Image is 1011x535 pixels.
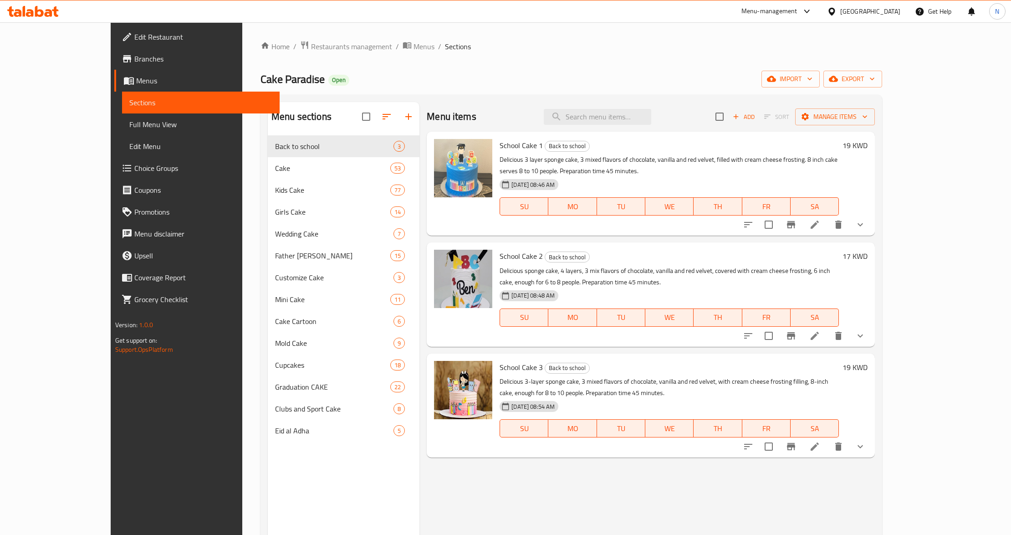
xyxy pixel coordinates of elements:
[268,332,419,354] div: Mold Cake9
[275,294,390,305] span: Mini Cake
[275,360,390,370] span: Cupcakes
[545,363,589,373] span: Back to school
[729,110,758,124] button: Add
[855,219,866,230] svg: Show Choices
[390,250,405,261] div: items
[500,360,543,374] span: School Cake 3
[597,197,645,216] button: TU
[393,338,405,349] div: items
[328,75,349,86] div: Open
[357,107,376,126] span: Select all sections
[114,70,280,92] a: Menus
[114,179,280,201] a: Coupons
[697,200,738,213] span: TH
[791,197,839,216] button: SA
[849,214,871,236] button: show more
[122,92,280,113] a: Sections
[275,250,390,261] div: Father Cake
[394,427,404,435] span: 5
[427,110,476,123] h2: Menu items
[746,422,787,435] span: FR
[376,106,398,128] span: Sort sections
[268,310,419,332] div: Cake Cartoon6
[601,422,642,435] span: TU
[827,436,849,458] button: delete
[809,330,820,341] a: Edit menu item
[275,381,390,392] div: Graduation CAKE
[761,71,820,87] button: import
[275,228,393,239] div: Wedding Cake
[552,311,593,324] span: MO
[729,110,758,124] span: Add item
[115,344,173,355] a: Support.OpsPlatform
[275,141,393,152] div: Back to school
[500,309,548,327] button: SU
[394,405,404,413] span: 8
[391,186,404,195] span: 77
[293,41,296,52] li: /
[794,200,835,213] span: SA
[791,419,839,437] button: SA
[840,6,900,16] div: [GEOGRAPHIC_DATA]
[508,180,558,189] span: [DATE] 08:46 AM
[544,109,651,125] input: search
[114,223,280,245] a: Menu disclaimer
[394,317,404,326] span: 6
[275,403,393,414] div: Clubs and Sport Cake
[741,6,797,17] div: Menu-management
[823,71,882,87] button: export
[791,309,839,327] button: SA
[597,419,645,437] button: TU
[855,441,866,452] svg: Show Choices
[545,252,590,262] div: Back to school
[275,185,390,195] span: Kids Cake
[710,107,729,126] span: Select section
[645,419,694,437] button: WE
[548,309,597,327] button: MO
[504,200,545,213] span: SU
[500,249,543,263] span: School Cake 2
[731,112,756,122] span: Add
[115,319,138,331] span: Version:
[275,338,393,349] div: Mold Cake
[508,291,558,300] span: [DATE] 08:48 AM
[268,376,419,398] div: Graduation CAKE22
[500,419,548,437] button: SU
[122,135,280,157] a: Edit Menu
[275,316,393,327] span: Cake Cartoon
[794,311,835,324] span: SA
[134,294,272,305] span: Grocery Checklist
[393,425,405,436] div: items
[694,309,742,327] button: TH
[548,419,597,437] button: MO
[114,48,280,70] a: Branches
[842,139,868,152] h6: 19 KWD
[504,422,545,435] span: SU
[393,228,405,239] div: items
[601,311,642,324] span: TU
[697,422,738,435] span: TH
[268,223,419,245] div: Wedding Cake7
[742,419,791,437] button: FR
[398,106,419,128] button: Add section
[260,41,882,52] nav: breadcrumb
[114,201,280,223] a: Promotions
[746,311,787,324] span: FR
[134,206,272,217] span: Promotions
[758,110,795,124] span: Select section first
[508,402,558,411] span: [DATE] 08:54 AM
[139,319,153,331] span: 1.0.0
[391,208,404,216] span: 14
[742,197,791,216] button: FR
[552,422,593,435] span: MO
[434,250,492,308] img: School Cake 2
[134,250,272,261] span: Upsell
[268,267,419,288] div: Customize Cake3
[434,361,492,419] img: School Cake 3
[694,197,742,216] button: TH
[268,354,419,376] div: Cupcakes18
[260,69,325,89] span: Cake Paradise
[802,111,868,123] span: Manage items
[438,41,441,52] li: /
